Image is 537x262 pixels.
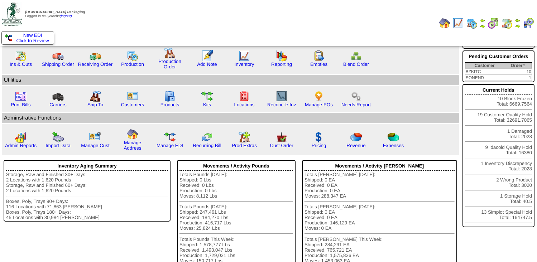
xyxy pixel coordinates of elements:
img: calendarinout.gif [501,18,513,29]
div: Pending Customer Orders [465,52,532,61]
a: Carriers [49,102,66,107]
img: ediSmall.gif [5,34,13,42]
a: Production [121,62,144,67]
img: home.gif [127,128,138,140]
img: calendarinout.gif [15,50,27,62]
img: edi.gif [164,131,176,143]
img: reconcile.gif [201,131,213,143]
img: import.gif [52,131,64,143]
a: Manage POs [305,102,333,107]
img: dollar.gif [313,131,325,143]
td: Utilities [2,75,459,85]
img: workflow.gif [201,91,213,102]
img: truck.gif [52,50,64,62]
img: invoice2.gif [15,91,27,102]
img: zoroco-logo-small.webp [2,2,22,26]
a: New EDI Click to Review [5,33,50,43]
img: workorder.gif [313,50,325,62]
a: Customers [121,102,144,107]
div: Movements / Activity [PERSON_NAME] [305,161,455,171]
span: Click to Review [5,38,50,43]
img: home.gif [439,18,450,29]
img: pie_chart2.png [388,131,399,143]
a: Pricing [312,143,326,148]
a: Admin Reports [5,143,37,148]
span: [DEMOGRAPHIC_DATA] Packaging [25,10,85,14]
img: line_graph.gif [452,18,464,29]
img: po.png [313,91,325,102]
img: truck2.gif [90,50,101,62]
a: Manage EDI [157,143,183,148]
a: Kits [203,102,211,107]
img: calendarprod.gif [127,50,138,62]
td: BZKITC [465,69,504,75]
img: arrowright.gif [480,23,485,29]
img: line_graph.gif [239,50,250,62]
a: Recurring Bill [193,143,221,148]
img: graph.gif [276,50,287,62]
img: calendarprod.gif [466,18,478,29]
img: arrowleft.gif [480,18,485,23]
img: factory2.gif [90,91,101,102]
a: Print Bills [11,102,31,107]
img: pie_chart.png [350,131,362,143]
a: Reconcile Inv [267,102,296,107]
div: Current Holds [465,86,532,95]
a: Manage Cust [81,143,109,148]
a: (logout) [60,14,72,18]
span: Logged in as Qctechs [25,10,85,18]
a: Locations [234,102,254,107]
div: Movements / Activity Pounds [179,161,293,171]
td: 10 [504,69,532,75]
img: factory.gif [164,47,176,59]
img: truck3.gif [52,91,64,102]
img: network.png [350,50,362,62]
a: Cust Order [270,143,293,148]
a: Shipping Order [42,62,74,67]
a: Receiving Order [78,62,112,67]
td: SONEND [465,75,504,81]
a: Production Order [158,59,181,69]
span: New EDI [23,33,42,38]
td: Adminstrative Functions [2,113,459,123]
a: Needs Report [341,102,371,107]
a: Ship To [87,102,103,107]
th: Customer [465,63,504,69]
img: arrowleft.gif [515,18,521,23]
img: calendarblend.gif [488,18,499,29]
div: Storage, Raw and Finished 30+ Days: 2 Locations with 1,620 Pounds Storage, Raw and Finished 60+ D... [6,172,168,220]
img: cabinet.gif [164,91,176,102]
a: Manage Address [124,140,142,151]
img: cust_order.png [276,131,287,143]
img: calendarcustomer.gif [523,18,534,29]
img: workflow.png [350,91,362,102]
img: customers.gif [127,91,138,102]
a: Empties [310,62,327,67]
img: graph2.png [15,131,27,143]
a: Revenue [346,143,365,148]
img: managecust.png [89,131,102,143]
img: arrowright.gif [515,23,521,29]
img: line_graph2.gif [276,91,287,102]
th: Order# [504,63,532,69]
a: Products [160,102,179,107]
a: Reporting [271,62,292,67]
td: 1 [504,75,532,81]
img: prodextras.gif [239,131,250,143]
a: Blend Order [343,62,369,67]
img: locations.gif [239,91,250,102]
a: Expenses [383,143,404,148]
a: Inventory [235,62,254,67]
a: Ins & Outs [10,62,32,67]
a: Prod Extras [232,143,257,148]
div: Inventory Aging Summary [6,161,168,171]
div: 10 Block Frozen Total: 6669.7564 19 Customer Quality Hold Total: 32691.7065 1 Damaged Total: 2028... [462,84,534,227]
a: Add Note [197,62,217,67]
img: orders.gif [201,50,213,62]
a: Import Data [45,143,71,148]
